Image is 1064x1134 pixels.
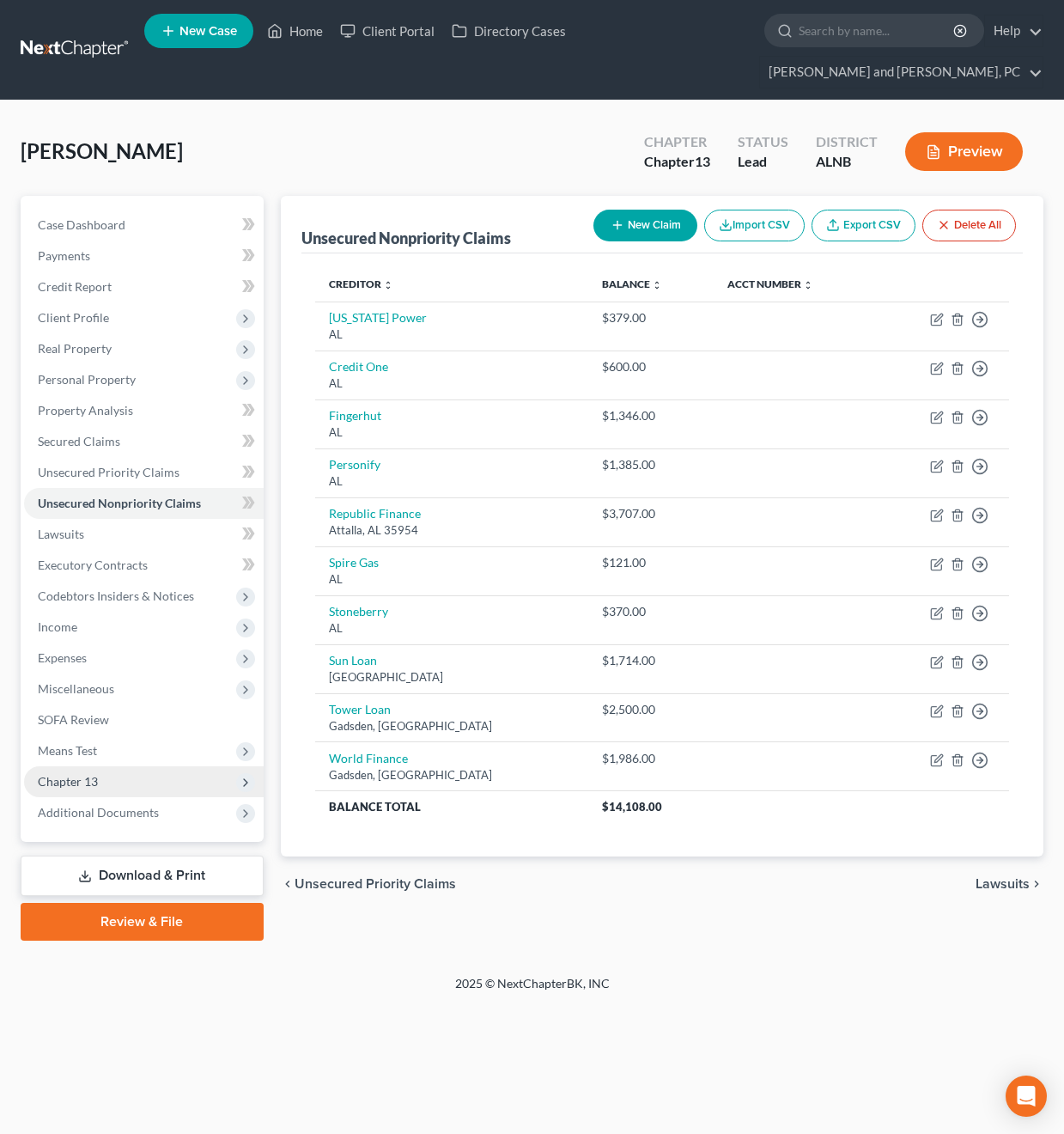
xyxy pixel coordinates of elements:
span: Chapter 13 [38,774,98,789]
a: Home [258,15,331,46]
div: Gadsden, [GEOGRAPHIC_DATA] [329,718,575,735]
div: $3,707.00 [602,505,700,522]
span: Lawsuits [976,877,1030,891]
div: $1,385.00 [602,456,700,473]
a: Credit One [329,359,388,374]
a: Executory Contracts [24,550,264,581]
div: Gadsden, [GEOGRAPHIC_DATA] [329,767,575,783]
span: Real Property [38,341,112,356]
div: $1,714.00 [602,652,700,669]
a: Export CSV [812,210,915,241]
span: Credit Report [38,279,112,294]
div: $2,500.00 [602,701,700,718]
i: unfold_more [803,280,813,290]
div: AL [329,375,575,392]
a: [PERSON_NAME] and [PERSON_NAME], PC [760,57,1043,88]
div: ALNB [816,152,878,172]
span: Payments [38,248,90,263]
span: Codebtors Insiders & Notices [38,588,194,603]
div: [GEOGRAPHIC_DATA] [329,669,575,686]
div: AL [329,473,575,490]
span: Income [38,619,77,634]
a: Credit Report [24,271,264,302]
a: Secured Claims [24,426,264,457]
span: Means Test [38,743,97,758]
button: chevron_left Unsecured Priority Claims [281,877,456,891]
span: Property Analysis [38,403,133,418]
span: SOFA Review [38,712,109,727]
div: $121.00 [602,554,700,571]
div: Lead [738,152,788,172]
span: Unsecured Priority Claims [295,877,456,891]
span: Client Profile [38,310,109,325]
div: Open Intercom Messenger [1006,1076,1047,1117]
a: Property Analysis [24,395,264,426]
a: Sun Loan [329,653,377,668]
div: District [816,132,878,152]
div: Chapter [644,132,710,152]
div: $1,346.00 [602,407,700,424]
i: chevron_right [1030,877,1043,891]
a: Directory Cases [443,15,575,46]
span: New Case [179,25,237,38]
a: Personify [329,457,380,472]
span: Additional Documents [38,805,159,820]
span: Executory Contracts [38,558,148,572]
a: Stoneberry [329,604,388,619]
span: Secured Claims [38,434,120,448]
a: World Finance [329,751,408,765]
a: Acct Number unfold_more [727,277,813,290]
a: Help [985,15,1043,46]
a: SOFA Review [24,704,264,735]
span: Unsecured Nonpriority Claims [38,496,201,510]
div: AL [329,571,575,588]
div: $1,986.00 [602,750,700,767]
div: $379.00 [602,309,700,326]
i: chevron_left [281,877,295,891]
a: [US_STATE] Power [329,310,427,325]
div: AL [329,326,575,343]
a: Republic Finance [329,506,421,521]
a: Download & Print [21,856,264,896]
i: unfold_more [383,280,393,290]
div: 2025 © NextChapterBK, INC [43,975,1022,1006]
button: Delete All [922,210,1016,241]
a: Tower Loan [329,702,391,716]
span: Case Dashboard [38,217,125,232]
a: Fingerhut [329,408,381,423]
a: Case Dashboard [24,210,264,241]
a: Creditor unfold_more [329,277,393,290]
a: Review & File [21,903,264,941]
span: $14,108.00 [602,800,662,814]
a: Lawsuits [24,519,264,550]
span: Expenses [38,650,87,665]
div: AL [329,424,575,441]
div: Attalla, AL 35954 [329,522,575,539]
div: AL [329,620,575,637]
a: Spire Gas [329,555,379,570]
div: Chapter [644,152,710,172]
span: 13 [695,153,710,169]
div: $370.00 [602,603,700,620]
button: Import CSV [704,210,805,241]
span: Miscellaneous [38,681,114,696]
span: Personal Property [38,372,136,387]
button: New Claim [593,210,697,241]
a: Balance unfold_more [602,277,662,290]
input: Search by name... [799,15,956,46]
button: Preview [905,132,1023,171]
a: Unsecured Priority Claims [24,457,264,488]
a: Client Portal [331,15,443,46]
div: $600.00 [602,358,700,375]
div: Status [738,132,788,152]
th: Balance Total [315,791,588,822]
span: [PERSON_NAME] [21,138,183,163]
span: Lawsuits [38,527,84,541]
button: Lawsuits chevron_right [976,877,1043,891]
i: unfold_more [652,280,662,290]
a: Payments [24,241,264,271]
a: Unsecured Nonpriority Claims [24,488,264,519]
span: Unsecured Priority Claims [38,465,179,479]
div: Unsecured Nonpriority Claims [301,228,511,248]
